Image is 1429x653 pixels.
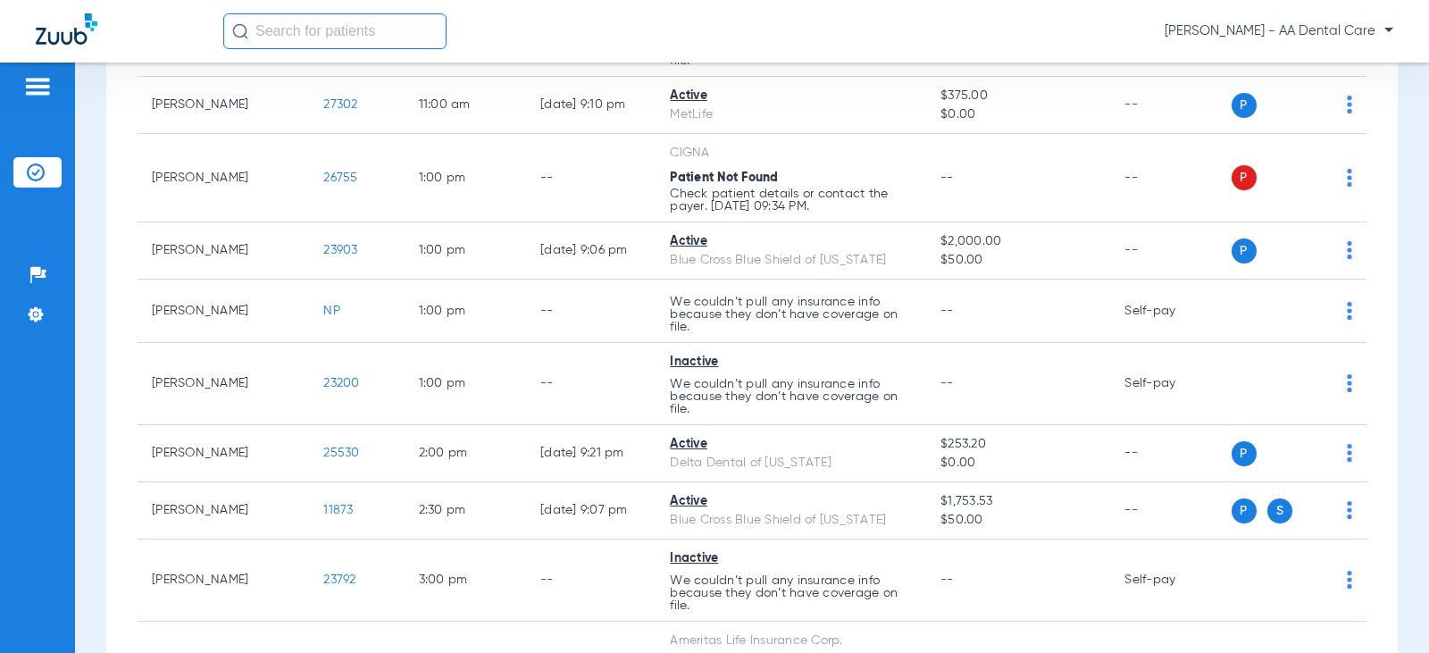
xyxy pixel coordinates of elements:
span: P [1232,93,1257,118]
img: Zuub Logo [36,13,97,45]
td: [PERSON_NAME] [138,482,309,540]
td: [DATE] 9:10 PM [526,77,656,134]
span: $375.00 [940,87,1096,105]
span: 23903 [323,244,357,256]
td: -- [1110,134,1231,222]
td: 11:00 AM [405,77,527,134]
span: S [1267,498,1292,523]
span: 25530 [323,447,359,459]
span: 23200 [323,377,359,389]
td: -- [526,134,656,222]
span: 23792 [323,573,355,586]
td: [DATE] 9:21 PM [526,425,656,482]
td: [PERSON_NAME] [138,134,309,222]
td: [PERSON_NAME] [138,280,309,343]
span: $50.00 [940,511,1096,530]
img: group-dot-blue.svg [1347,241,1352,259]
p: We couldn’t pull any insurance info because they don’t have coverage on file. [670,296,912,333]
span: $50.00 [940,251,1096,270]
img: Search Icon [232,23,248,39]
img: hamburger-icon [23,76,52,97]
td: 2:30 PM [405,482,527,540]
td: 1:00 PM [405,222,527,280]
td: -- [1110,77,1231,134]
div: Active [670,232,912,251]
span: P [1232,441,1257,466]
td: [PERSON_NAME] [138,343,309,425]
td: Self-pay [1110,343,1231,425]
img: group-dot-blue.svg [1347,571,1352,589]
span: $0.00 [940,105,1096,124]
img: group-dot-blue.svg [1347,96,1352,113]
img: group-dot-blue.svg [1347,302,1352,320]
span: P [1232,165,1257,190]
td: -- [526,540,656,622]
div: Active [670,87,912,105]
span: -- [940,377,954,389]
span: $0.00 [940,454,1096,473]
div: Blue Cross Blue Shield of [US_STATE] [670,511,912,530]
div: Active [670,492,912,511]
img: group-dot-blue.svg [1347,374,1352,392]
td: 3:00 PM [405,540,527,622]
td: 1:00 PM [405,280,527,343]
img: group-dot-blue.svg [1347,501,1352,519]
td: -- [1110,482,1231,540]
td: 1:00 PM [405,134,527,222]
td: Self-pay [1110,540,1231,622]
div: MetLife [670,105,912,124]
img: group-dot-blue.svg [1347,169,1352,187]
p: Check patient details or contact the payer. [DATE] 09:34 PM. [670,188,912,213]
td: [PERSON_NAME] [138,222,309,280]
td: 2:00 PM [405,425,527,482]
div: Inactive [670,549,912,568]
span: 27302 [323,98,357,111]
div: Active [670,435,912,454]
input: Search for patients [223,13,447,49]
span: $2,000.00 [940,232,1096,251]
td: [DATE] 9:06 PM [526,222,656,280]
span: [PERSON_NAME] - AA Dental Care [1165,22,1393,40]
td: [PERSON_NAME] [138,425,309,482]
td: 1:00 PM [405,343,527,425]
td: [PERSON_NAME] [138,77,309,134]
span: 11873 [323,504,353,516]
div: Delta Dental of [US_STATE] [670,454,912,473]
span: P [1232,498,1257,523]
span: P [1232,239,1257,264]
span: -- [940,573,954,586]
td: -- [1110,425,1231,482]
td: -- [526,280,656,343]
p: We couldn’t pull any insurance info because they don’t have coverage on file. [670,574,912,612]
td: [PERSON_NAME] [138,540,309,622]
td: [DATE] 9:07 PM [526,482,656,540]
span: NP [323,305,340,317]
span: -- [940,305,954,317]
span: -- [940,172,954,184]
img: group-dot-blue.svg [1347,444,1352,462]
div: CIGNA [670,144,912,163]
td: -- [1110,222,1231,280]
span: 26755 [323,172,357,184]
span: $1,753.53 [940,492,1096,511]
div: Inactive [670,353,912,372]
td: -- [526,343,656,425]
div: Ameritas Life Insurance Corp. [670,632,912,650]
span: $253.20 [940,435,1096,454]
div: Blue Cross Blue Shield of [US_STATE] [670,251,912,270]
td: Self-pay [1110,280,1231,343]
span: Patient Not Found [670,172,778,184]
p: We couldn’t pull any insurance info because they don’t have coverage on file. [670,378,912,415]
